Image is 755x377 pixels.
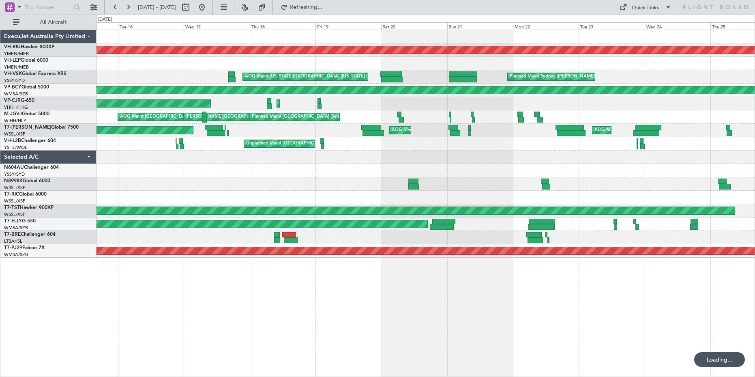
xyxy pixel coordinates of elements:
[4,144,27,151] a: YSHL/WOL
[513,22,579,30] div: Mon 22
[4,198,26,204] a: WSSL/XSP
[4,51,29,57] a: YMEN/MEB
[4,179,23,183] span: N8998K
[4,58,21,63] span: VH-LEP
[4,238,22,244] a: LTBA/ISL
[186,111,317,123] div: [PERSON_NAME][GEOGRAPHIC_DATA] ([PERSON_NAME] Intl)
[4,219,22,224] span: T7-ELLY
[4,232,56,237] a: T7-BREChallenger 604
[4,71,66,76] a: VH-VSKGlobal Express XRS
[4,179,50,183] a: N8998KGlobal 6000
[4,85,49,90] a: VP-BCYGlobal 5000
[4,112,22,116] span: M-JGVJ
[4,98,34,103] a: VP-CJRG-650
[4,192,19,197] span: T7-RIC
[4,125,51,130] span: T7-[PERSON_NAME]
[4,165,24,170] span: N604AU
[4,78,25,84] a: YSSY/SYD
[4,225,28,231] a: WMSA/SZB
[4,205,20,210] span: T7-TST
[4,185,26,191] a: WSSL/XSP
[4,246,22,250] span: T7-PJ29
[4,64,29,70] a: YMEN/MEB
[4,45,54,50] a: VH-RIUHawker 800XP
[4,98,21,103] span: VP-CJR
[4,171,25,177] a: YSSY/SYD
[246,138,380,150] div: Unplanned Maint [GEOGRAPHIC_DATA] ([GEOGRAPHIC_DATA])
[510,71,604,83] div: Planned Maint Sydney ([PERSON_NAME] Intl)
[315,22,381,30] div: Fri 19
[277,1,326,14] button: Refreshing...
[245,71,384,83] div: AOG Maint [US_STATE][GEOGRAPHIC_DATA] ([US_STATE] City Intl)
[4,205,54,210] a: T7-TSTHawker 900XP
[118,22,184,30] div: Tue 16
[447,22,513,30] div: Sun 21
[9,16,88,29] button: All Aircraft
[4,58,48,63] a: VH-LEPGlobal 6000
[4,138,56,143] a: VH-L2BChallenger 604
[4,219,36,224] a: T7-ELLYG-550
[381,22,447,30] div: Sat 20
[4,112,49,116] a: M-JGVJGlobal 5000
[4,211,26,218] a: WSSL/XSP
[645,22,710,30] div: Wed 24
[4,45,21,50] span: VH-RIU
[4,138,21,143] span: VH-L2B
[579,22,644,30] div: Tue 23
[138,4,176,11] span: [DATE] - [DATE]
[4,232,21,237] span: T7-BRE
[4,104,28,110] a: VHHH/HKG
[4,91,28,97] a: WMSA/SZB
[4,246,45,250] a: T7-PJ29Falcon 7X
[4,71,22,76] span: VH-VSK
[184,22,249,30] div: Wed 17
[4,85,21,90] span: VP-BCY
[4,165,59,170] a: N604AUChallenger 604
[616,1,676,14] button: Quick Links
[250,22,315,30] div: Thu 18
[392,124,481,136] div: AOG Maint [GEOGRAPHIC_DATA] (Seletar)
[21,19,86,25] span: All Aircraft
[4,192,47,197] a: T7-RICGlobal 6000
[25,1,71,13] input: Trip Number
[4,252,28,258] a: WMSA/SZB
[98,16,112,23] div: [DATE]
[4,118,26,124] a: WIHH/HLP
[4,125,79,130] a: T7-[PERSON_NAME]Global 7500
[279,97,414,110] div: Planned Maint [GEOGRAPHIC_DATA] ([GEOGRAPHIC_DATA] Intl)
[694,352,745,367] div: Loading...
[4,131,26,137] a: WSSL/XSP
[120,111,215,123] div: AOG Maint [GEOGRAPHIC_DATA] (Halim Intl)
[289,4,323,10] span: Refreshing...
[252,111,347,123] div: Planned Maint [GEOGRAPHIC_DATA] (Seletar)
[594,124,685,136] div: AOG Maint London ([GEOGRAPHIC_DATA])
[632,4,659,12] div: Quick Links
